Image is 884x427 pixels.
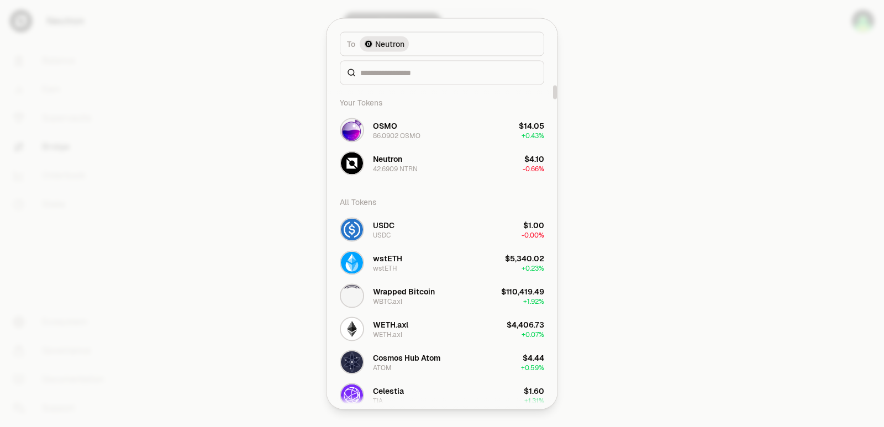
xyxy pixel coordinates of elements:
div: $4,406.73 [507,319,544,330]
span: + 0.43% [522,131,544,140]
div: ATOM [373,363,392,372]
div: USDC [373,230,391,239]
button: WBTC.axl LogoWrapped BitcoinWBTC.axl$110,419.49+1.92% [333,279,551,312]
span: + 0.23% [522,263,544,272]
span: + 1.92% [523,297,544,305]
div: WETH.axl [373,330,402,339]
img: Neutron Logo [365,40,372,47]
button: WETH.axl LogoWETH.axlWETH.axl$4,406.73+0.07% [333,312,551,345]
span: + 0.07% [522,330,544,339]
img: wstETH Logo [341,251,363,273]
div: $4.10 [524,153,544,164]
div: WETH.axl [373,319,408,330]
span: -0.00% [522,230,544,239]
div: $5,340.02 [505,252,544,263]
img: USDC Logo [341,218,363,240]
button: USDC LogoUSDCUSDC$1.00-0.00% [333,213,551,246]
div: $1.00 [523,219,544,230]
button: OSMO LogoOSMO86.0902 OSMO$14.05+0.43% [333,113,551,146]
img: WETH.axl Logo [341,318,363,340]
button: NTRN LogoNeutron42.6909 NTRN$4.10-0.66% [333,146,551,180]
div: $4.44 [523,352,544,363]
span: Neutron [375,38,404,49]
div: Cosmos Hub Atom [373,352,440,363]
div: TIA [373,396,383,405]
div: Neutron [373,153,402,164]
div: USDC [373,219,394,230]
div: $110,419.49 [501,286,544,297]
div: $14.05 [519,120,544,131]
div: Celestia [373,385,404,396]
div: Your Tokens [333,91,551,113]
div: wstETH [373,252,402,263]
div: 42.6909 NTRN [373,164,418,173]
div: 86.0902 OSMO [373,131,420,140]
button: TIA LogoCelestiaTIA$1.60+1.31% [333,378,551,412]
button: wstETH LogowstETHwstETH$5,340.02+0.23% [333,246,551,279]
button: ToNeutron LogoNeutron [340,31,544,56]
img: ATOM Logo [341,351,363,373]
div: wstETH [373,263,397,272]
img: WBTC.axl Logo [341,284,363,307]
img: OSMO Logo [341,119,363,141]
div: All Tokens [333,191,551,213]
span: To [347,38,355,49]
span: -0.66% [523,164,544,173]
span: + 1.31% [524,396,544,405]
span: + 0.59% [521,363,544,372]
div: Wrapped Bitcoin [373,286,435,297]
img: TIA Logo [341,384,363,406]
img: NTRN Logo [341,152,363,174]
button: ATOM LogoCosmos Hub AtomATOM$4.44+0.59% [333,345,551,378]
div: $1.60 [524,385,544,396]
div: WBTC.axl [373,297,402,305]
div: OSMO [373,120,397,131]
